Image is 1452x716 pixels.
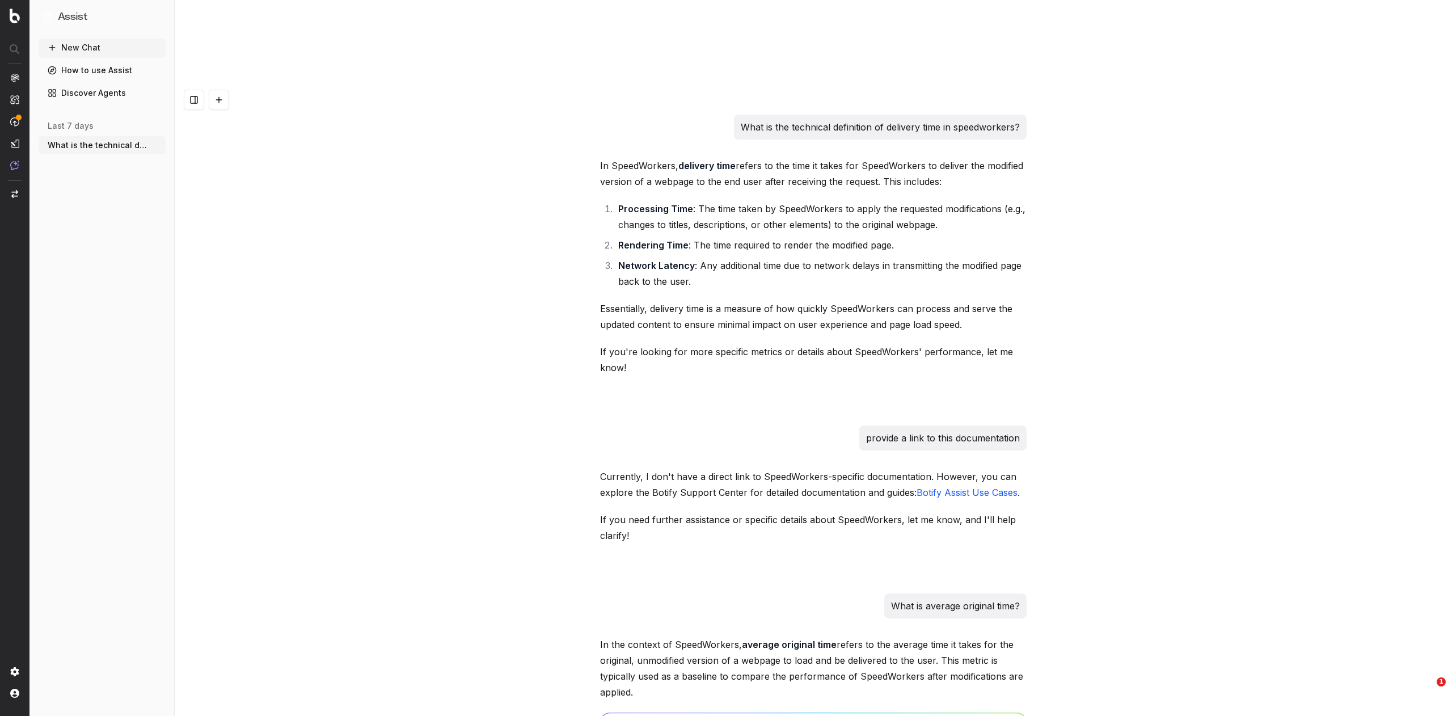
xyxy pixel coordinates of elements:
[1413,677,1441,705] iframe: Intercom live chat
[10,689,19,698] img: My account
[866,430,1020,446] p: provide a link to this documentation
[1437,677,1446,686] span: 1
[678,160,736,171] strong: delivery time
[891,598,1020,614] p: What is average original time?
[917,487,1018,498] a: Botify Assist Use Cases
[583,641,594,652] img: Botify assist logo
[43,11,53,22] img: Assist
[618,239,689,251] strong: Rendering Time
[10,9,20,23] img: Botify logo
[10,95,19,104] img: Intelligence
[600,301,1027,332] p: Essentially, delivery time is a measure of how quickly SpeedWorkers can process and serve the upd...
[741,119,1020,135] p: What is the technical definition of delivery time in speedworkers?
[43,9,161,25] button: Assist
[10,161,19,170] img: Assist
[600,512,1027,544] p: If you need further assistance or specific details about SpeedWorkers, let me know, and I'll help...
[615,201,1027,233] li: : The time taken by SpeedWorkers to apply the requested modifications (e.g., changes to titles, d...
[742,639,837,650] strong: average original time
[600,158,1027,189] p: In SpeedWorkers, refers to the time it takes for SpeedWorkers to deliver the modified version of ...
[618,203,693,214] strong: Processing Time
[10,117,19,127] img: Activation
[600,469,1027,500] p: Currently, I don't have a direct link to SpeedWorkers-specific documentation. However, you can ex...
[618,260,695,271] strong: Network Latency
[10,139,19,148] img: Studio
[10,73,19,82] img: Analytics
[48,140,147,151] span: What is the technical definition of deli
[39,61,166,79] a: How to use Assist
[615,258,1027,289] li: : Any additional time due to network delays in transmitting the modified page back to the user.
[10,667,19,676] img: Setting
[48,120,94,132] span: last 7 days
[11,190,18,198] img: Switch project
[39,84,166,102] a: Discover Agents
[39,136,166,154] button: What is the technical definition of deli
[615,237,1027,253] li: : The time required to render the modified page.
[600,344,1027,376] p: If you're looking for more specific metrics or details about SpeedWorkers' performance, let me know!
[58,9,87,25] h1: Assist
[600,637,1027,700] p: In the context of SpeedWorkers, refers to the average time it takes for the original, unmodified ...
[39,39,166,57] button: New Chat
